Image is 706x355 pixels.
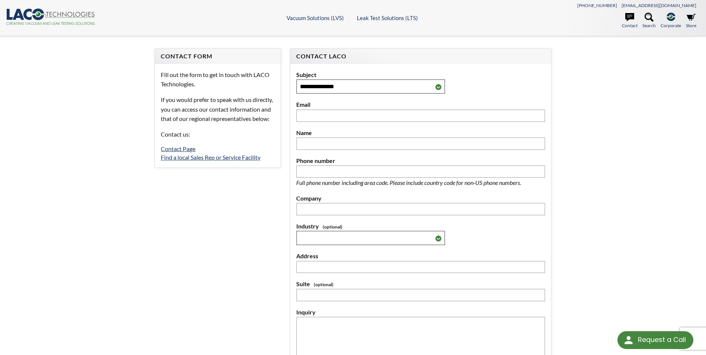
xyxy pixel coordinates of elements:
[161,95,274,124] p: If you would prefer to speak with us directly, you can access our contact information and that of...
[296,70,545,80] label: Subject
[296,178,545,188] p: Full phone number including area code. Please include country code for non-US phone numbers.
[296,307,545,317] label: Inquiry
[296,194,545,203] label: Company
[287,15,344,21] a: Vacuum Solutions (LVS)
[617,331,693,349] div: Request a Call
[296,221,545,231] label: Industry
[296,128,545,138] label: Name
[638,331,686,348] div: Request a Call
[296,100,545,109] label: Email
[161,52,274,60] h4: Contact Form
[296,279,545,289] label: Suite
[642,13,656,29] a: Search
[357,15,418,21] a: Leak Test Solutions (LTS)
[161,129,274,139] p: Contact us:
[296,156,545,166] label: Phone number
[161,145,195,152] a: Contact Page
[161,154,261,161] a: Find a local Sales Rep or Service Facility
[661,22,681,29] span: Corporate
[577,3,617,8] a: [PHONE_NUMBER]
[161,70,274,89] p: Fill out the form to get in touch with LACO Technologies.
[296,52,545,60] h4: Contact LACO
[623,334,635,346] img: round button
[296,251,545,261] label: Address
[622,3,696,8] a: [EMAIL_ADDRESS][DOMAIN_NAME]
[622,13,638,29] a: Contact
[686,13,696,29] a: Store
